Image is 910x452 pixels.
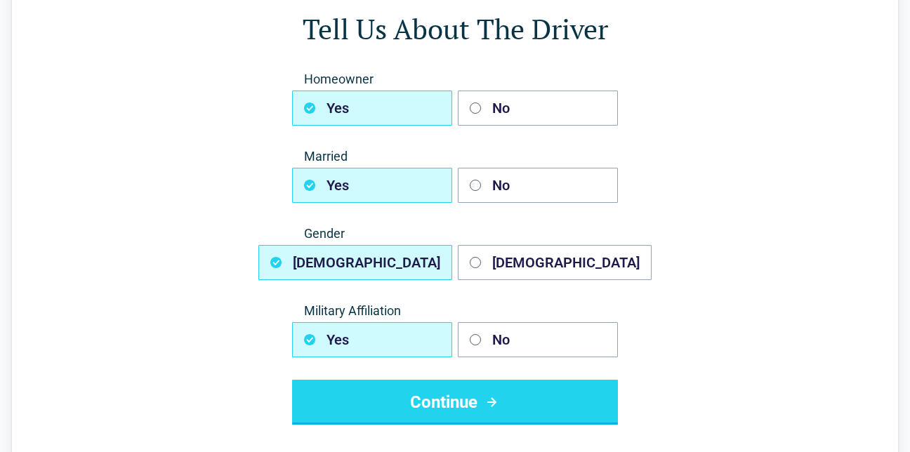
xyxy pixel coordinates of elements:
[292,322,452,357] button: Yes
[292,91,452,126] button: Yes
[458,245,652,280] button: [DEMOGRAPHIC_DATA]
[458,91,618,126] button: No
[292,380,618,425] button: Continue
[292,148,618,165] span: Married
[292,168,452,203] button: Yes
[458,168,618,203] button: No
[258,245,452,280] button: [DEMOGRAPHIC_DATA]
[292,303,618,319] span: Military Affiliation
[292,225,618,242] span: Gender
[68,9,842,48] h1: Tell Us About The Driver
[292,71,618,88] span: Homeowner
[458,322,618,357] button: No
